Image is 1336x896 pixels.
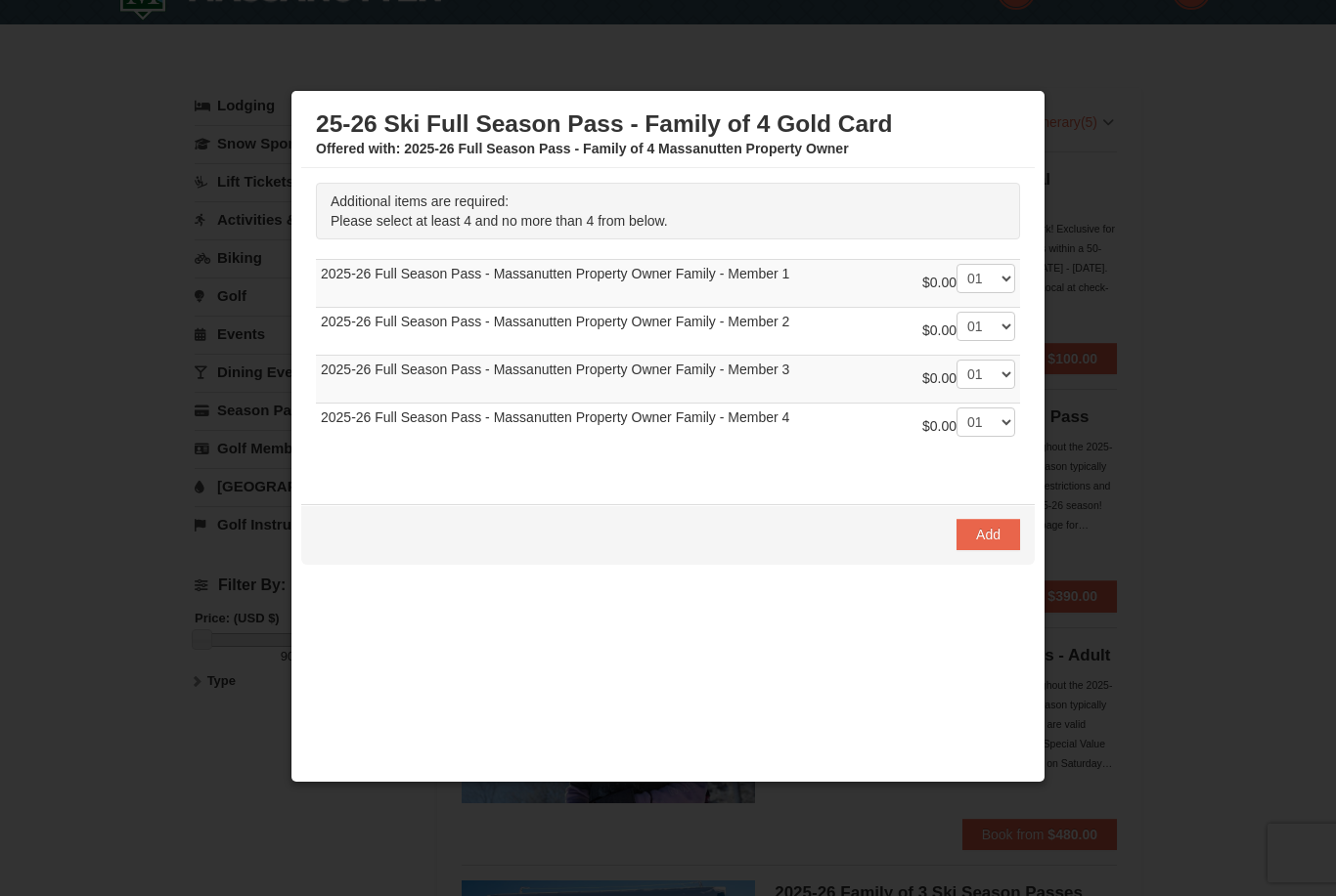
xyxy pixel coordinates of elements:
button: Add [957,519,1020,550]
div: $0.00 [922,360,1015,399]
span: Additional items are required: [331,193,509,209]
strong: : 2025-26 Full Season Pass - Family of 4 Massanutten Property Owner [316,141,849,156]
div: $0.00 [922,264,1015,303]
td: 2025-26 Full Season Pass - Massanutten Property Owner Family - Member 4 [316,403,1020,450]
span: Add [976,527,1001,542]
td: 2025-26 Full Season Pass - Massanutten Property Owner Family - Member 2 [316,307,1020,355]
h3: 25-26 Ski Full Season Pass - Family of 4 Gold Card [316,109,1020,139]
div: $0.00 [922,407,1015,447]
td: 2025-26 Full Season Pass - Massanutten Property Owner Family - Member 1 [316,259,1020,307]
span: Please select at least 4 and no more than 4 from below. [331,213,668,229]
div: $0.00 [922,312,1015,351]
td: 2025-26 Full Season Pass - Massanutten Property Owner Family - Member 3 [316,355,1020,403]
span: Offered with [316,141,396,156]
